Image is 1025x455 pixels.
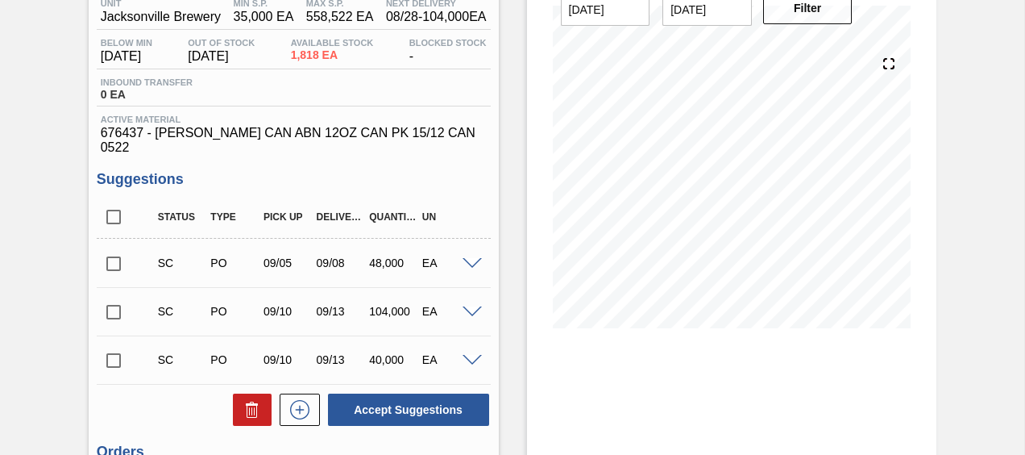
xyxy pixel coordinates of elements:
[259,211,316,223] div: Pick up
[225,394,272,426] div: Delete Suggestions
[206,353,263,366] div: Purchase order
[365,305,421,318] div: 104,000
[101,77,193,87] span: Inbound Transfer
[101,10,221,24] span: Jacksonville Brewery
[313,257,369,269] div: 09/08/2025
[313,211,369,223] div: Delivery
[418,211,475,223] div: UN
[259,353,316,366] div: 09/10/2025
[259,257,316,269] div: 09/05/2025
[188,49,255,64] span: [DATE]
[365,257,421,269] div: 48,000
[418,305,475,318] div: EA
[206,305,263,318] div: Purchase order
[365,211,421,223] div: Quantity
[154,353,210,366] div: Suggestion Created
[328,394,489,426] button: Accept Suggestions
[206,257,263,269] div: Purchase order
[97,171,491,188] h3: Suggestions
[418,257,475,269] div: EA
[409,38,487,48] span: Blocked Stock
[418,353,475,366] div: EA
[234,10,294,24] span: 35,000 EA
[101,89,193,101] span: 0 EA
[154,257,210,269] div: Suggestion Created
[101,115,487,124] span: Active Material
[386,10,487,24] span: 08/28 - 104,000 EA
[291,49,374,61] span: 1,818 EA
[320,392,491,428] div: Accept Suggestions
[101,126,487,155] span: 676437 - [PERSON_NAME] CAN ABN 12OZ CAN PK 15/12 CAN 0522
[259,305,316,318] div: 09/10/2025
[101,38,152,48] span: Below Min
[365,353,421,366] div: 40,000
[206,211,263,223] div: Type
[306,10,374,24] span: 558,522 EA
[291,38,374,48] span: Available Stock
[405,38,491,64] div: -
[272,394,320,426] div: New suggestion
[154,211,210,223] div: Status
[313,353,369,366] div: 09/13/2025
[154,305,210,318] div: Suggestion Created
[101,49,152,64] span: [DATE]
[313,305,369,318] div: 09/13/2025
[188,38,255,48] span: Out Of Stock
